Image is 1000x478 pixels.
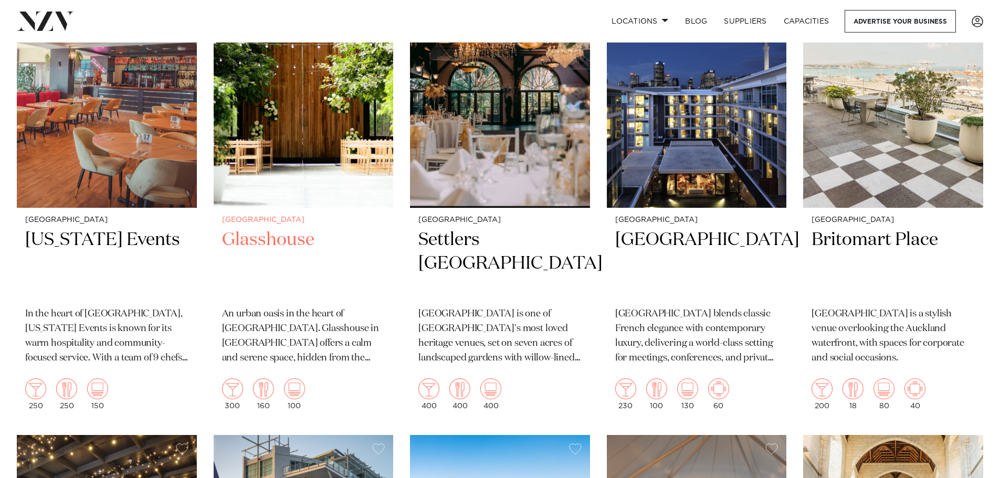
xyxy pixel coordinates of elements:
img: dining.png [253,378,274,399]
div: 200 [812,378,833,410]
h2: Settlers [GEOGRAPHIC_DATA] [418,228,582,299]
small: [GEOGRAPHIC_DATA] [25,216,188,224]
img: cocktail.png [615,378,636,399]
div: 400 [449,378,470,410]
h2: Glasshouse [222,228,385,299]
img: dining.png [56,378,77,399]
div: 250 [56,378,77,410]
h2: [GEOGRAPHIC_DATA] [615,228,778,299]
p: [GEOGRAPHIC_DATA] blends classic French elegance with contemporary luxury, delivering a world-cla... [615,307,778,366]
p: [GEOGRAPHIC_DATA] is one of [GEOGRAPHIC_DATA]'s most loved heritage venues, set on seven acres of... [418,307,582,366]
img: nzv-logo.png [17,12,74,30]
img: cocktail.png [25,378,46,399]
div: 18 [843,378,864,410]
a: SUPPLIERS [715,10,775,33]
img: dining.png [843,378,864,399]
a: Locations [603,10,677,33]
small: [GEOGRAPHIC_DATA] [418,216,582,224]
div: 300 [222,378,243,410]
small: [GEOGRAPHIC_DATA] [222,216,385,224]
h2: Britomart Place [812,228,975,299]
img: theatre.png [87,378,108,399]
p: In the heart of [GEOGRAPHIC_DATA], [US_STATE] Events is known for its warm hospitality and commun... [25,307,188,366]
a: BLOG [677,10,715,33]
img: cocktail.png [418,378,439,399]
a: Advertise your business [845,10,956,33]
div: 400 [418,378,439,410]
img: meeting.png [904,378,925,399]
div: 130 [677,378,698,410]
img: theatre.png [480,378,501,399]
h2: [US_STATE] Events [25,228,188,299]
div: 250 [25,378,46,410]
img: cocktail.png [222,378,243,399]
div: 80 [873,378,894,410]
div: 100 [646,378,667,410]
div: 100 [284,378,305,410]
img: dining.png [646,378,667,399]
img: meeting.png [708,378,729,399]
div: 60 [708,378,729,410]
div: 160 [253,378,274,410]
div: 230 [615,378,636,410]
p: An urban oasis in the heart of [GEOGRAPHIC_DATA]. Glasshouse in [GEOGRAPHIC_DATA] offers a calm a... [222,307,385,366]
img: theatre.png [677,378,698,399]
img: cocktail.png [812,378,833,399]
small: [GEOGRAPHIC_DATA] [812,216,975,224]
a: Capacities [775,10,838,33]
p: [GEOGRAPHIC_DATA] is a stylish venue overlooking the Auckland waterfront, with spaces for corpora... [812,307,975,366]
div: 40 [904,378,925,410]
div: 150 [87,378,108,410]
div: 400 [480,378,501,410]
img: theatre.png [284,378,305,399]
img: dining.png [449,378,470,399]
img: theatre.png [873,378,894,399]
small: [GEOGRAPHIC_DATA] [615,216,778,224]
